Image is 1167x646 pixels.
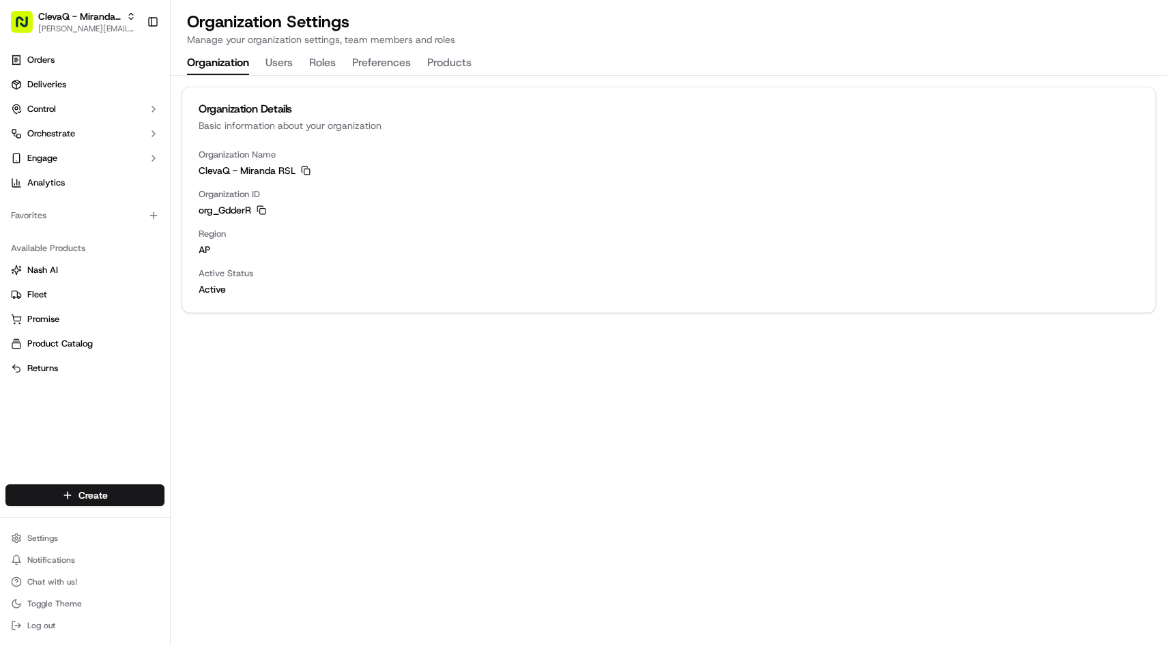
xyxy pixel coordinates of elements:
[14,14,41,41] img: Nash
[115,199,126,210] div: 💻
[27,128,75,140] span: Orchestrate
[27,78,66,91] span: Deliveries
[5,5,141,38] button: ClevaQ - Miranda RSL[PERSON_NAME][EMAIL_ADDRESS][DOMAIN_NAME]
[27,198,104,211] span: Knowledge Base
[5,529,164,548] button: Settings
[5,594,164,613] button: Toggle Theme
[187,33,455,46] p: Manage your organization settings, team members and roles
[5,550,164,570] button: Notifications
[187,52,249,75] button: Organization
[27,576,77,587] span: Chat with us!
[187,11,455,33] h1: Organization Settings
[27,103,56,115] span: Control
[11,313,159,325] a: Promise
[199,243,1139,256] span: ap
[136,231,165,241] span: Pylon
[27,313,59,325] span: Promise
[5,484,164,506] button: Create
[5,205,164,226] div: Favorites
[5,259,164,281] button: Nash AI
[27,177,65,189] span: Analytics
[199,228,1139,240] span: Region
[11,338,159,350] a: Product Catalog
[27,620,55,631] span: Log out
[14,130,38,155] img: 1736555255976-a54dd68f-1ca7-489b-9aae-adbdc363a1c4
[5,284,164,306] button: Fleet
[232,134,248,151] button: Start new chat
[14,55,248,76] p: Welcome 👋
[309,52,336,75] button: Roles
[38,23,136,34] button: [PERSON_NAME][EMAIL_ADDRESS][DOMAIN_NAME]
[129,198,219,211] span: API Documentation
[5,357,164,379] button: Returns
[8,192,110,217] a: 📗Knowledge Base
[199,149,1139,161] span: Organization Name
[11,289,159,301] a: Fleet
[38,10,121,23] button: ClevaQ - Miranda RSL
[265,52,293,75] button: Users
[27,555,75,566] span: Notifications
[427,52,472,75] button: Products
[11,264,159,276] a: Nash AI
[5,123,164,145] button: Orchestrate
[199,203,251,217] span: org_GdderR
[199,188,1139,201] span: Organization ID
[11,362,159,375] a: Returns
[199,267,1139,280] span: Active Status
[27,533,58,544] span: Settings
[5,308,164,330] button: Promise
[5,333,164,355] button: Product Catalog
[5,147,164,169] button: Engage
[5,172,164,194] a: Analytics
[27,362,58,375] span: Returns
[27,598,82,609] span: Toggle Theme
[5,616,164,635] button: Log out
[35,88,246,102] input: Got a question? Start typing here...
[5,49,164,71] a: Orders
[5,98,164,120] button: Control
[46,144,173,155] div: We're available if you need us!
[96,231,165,241] a: Powered byPylon
[5,74,164,96] a: Deliveries
[199,119,1139,132] div: Basic information about your organization
[27,54,55,66] span: Orders
[110,192,225,217] a: 💻API Documentation
[78,488,108,502] span: Create
[199,164,296,177] span: ClevaQ - Miranda RSL
[199,282,1139,296] span: Active
[27,289,47,301] span: Fleet
[5,572,164,591] button: Chat with us!
[27,152,57,164] span: Engage
[199,104,1139,115] div: Organization Details
[46,130,224,144] div: Start new chat
[27,264,58,276] span: Nash AI
[5,237,164,259] div: Available Products
[352,52,411,75] button: Preferences
[27,338,93,350] span: Product Catalog
[14,199,25,210] div: 📗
